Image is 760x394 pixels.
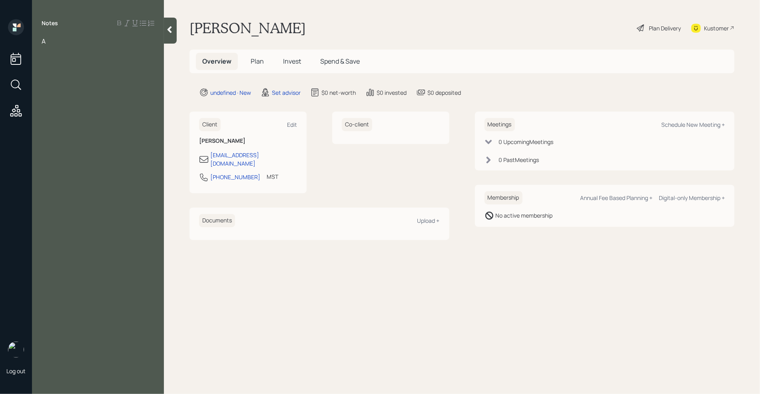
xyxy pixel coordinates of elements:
[42,37,46,46] span: A
[485,118,515,131] h6: Meetings
[210,88,251,97] div: undefined · New
[499,138,554,146] div: 0 Upcoming Meeting s
[661,121,725,128] div: Schedule New Meeting +
[485,191,523,204] h6: Membership
[251,57,264,66] span: Plan
[190,19,306,37] h1: [PERSON_NAME]
[342,118,372,131] h6: Co-client
[580,194,652,202] div: Annual Fee Based Planning +
[659,194,725,202] div: Digital-only Membership +
[42,19,58,27] label: Notes
[704,24,729,32] div: Kustomer
[267,172,278,181] div: MST
[6,367,26,375] div: Log out
[272,88,301,97] div: Set advisor
[287,121,297,128] div: Edit
[199,138,297,144] h6: [PERSON_NAME]
[8,342,24,358] img: retirable_logo.png
[199,118,221,131] h6: Client
[377,88,407,97] div: $0 invested
[199,214,235,227] h6: Documents
[320,57,360,66] span: Spend & Save
[649,24,681,32] div: Plan Delivery
[496,211,553,220] div: No active membership
[283,57,301,66] span: Invest
[417,217,440,224] div: Upload +
[321,88,356,97] div: $0 net-worth
[210,173,260,181] div: [PHONE_NUMBER]
[202,57,231,66] span: Overview
[427,88,461,97] div: $0 deposited
[499,156,539,164] div: 0 Past Meeting s
[210,151,297,168] div: [EMAIL_ADDRESS][DOMAIN_NAME]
